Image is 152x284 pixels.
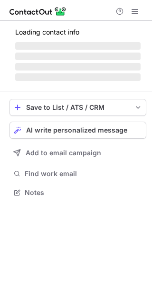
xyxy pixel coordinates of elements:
span: AI write personalized message [26,126,127,134]
span: ‌ [15,42,141,50]
button: Notes [9,186,146,199]
span: ‌ [15,63,141,71]
button: save-profile-one-click [9,99,146,116]
button: Add to email campaign [9,144,146,161]
span: ‌ [15,53,141,60]
button: Find work email [9,167,146,180]
span: ‌ [15,73,141,81]
button: AI write personalized message [9,122,146,139]
span: Notes [25,188,142,197]
div: Save to List / ATS / CRM [26,104,130,111]
span: Add to email campaign [26,149,101,157]
span: Find work email [25,169,142,178]
p: Loading contact info [15,28,141,36]
img: ContactOut v5.3.10 [9,6,66,17]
